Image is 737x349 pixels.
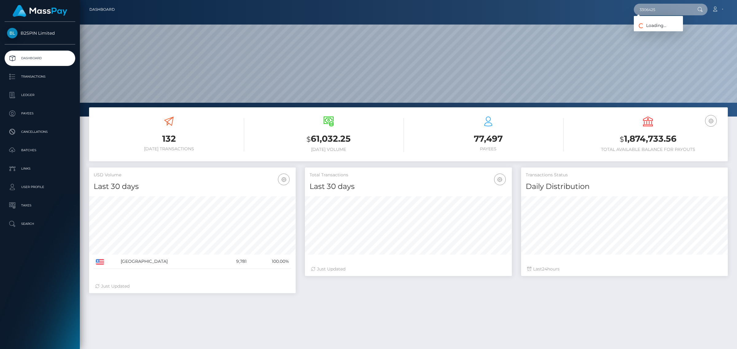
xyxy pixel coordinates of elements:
[573,133,723,145] h3: 1,874,733.56
[5,69,75,84] a: Transactions
[306,135,311,144] small: $
[253,133,404,145] h3: 61,032.25
[94,133,244,145] h3: 132
[95,283,290,290] div: Just Updated
[5,87,75,103] a: Ledger
[7,164,73,173] p: Links
[7,28,18,38] img: B2SPIN Limited
[310,172,507,178] h5: Total Transactions
[253,147,404,152] h6: [DATE] Volume
[7,219,73,228] p: Search
[7,109,73,118] p: Payees
[7,90,73,100] p: Ledger
[7,146,73,155] p: Batches
[310,181,507,192] h4: Last 30 days
[542,266,547,272] span: 24
[220,255,249,269] td: 9,781
[5,106,75,121] a: Payees
[634,23,666,28] span: Loading...
[573,147,723,152] h6: Total Available Balance for Payouts
[413,146,563,151] h6: Payees
[620,135,624,144] small: $
[526,181,723,192] h4: Daily Distribution
[527,266,722,272] div: Last hours
[526,172,723,178] h5: Transactions Status
[5,30,75,36] span: B2SPIN Limited
[89,3,115,16] a: Dashboard
[7,54,73,63] p: Dashboard
[634,4,692,15] input: Search...
[7,201,73,210] p: Taxes
[5,179,75,195] a: User Profile
[7,182,73,192] p: User Profile
[5,51,75,66] a: Dashboard
[5,124,75,140] a: Cancellations
[119,255,220,269] td: [GEOGRAPHIC_DATA]
[13,5,67,17] img: MassPay Logo
[7,127,73,136] p: Cancellations
[5,143,75,158] a: Batches
[96,259,104,265] img: US.png
[5,198,75,213] a: Taxes
[5,161,75,176] a: Links
[94,172,291,178] h5: USD Volume
[94,181,291,192] h4: Last 30 days
[311,266,505,272] div: Just Updated
[249,255,291,269] td: 100.00%
[94,146,244,151] h6: [DATE] Transactions
[7,72,73,81] p: Transactions
[413,133,563,145] h3: 77,497
[5,216,75,232] a: Search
